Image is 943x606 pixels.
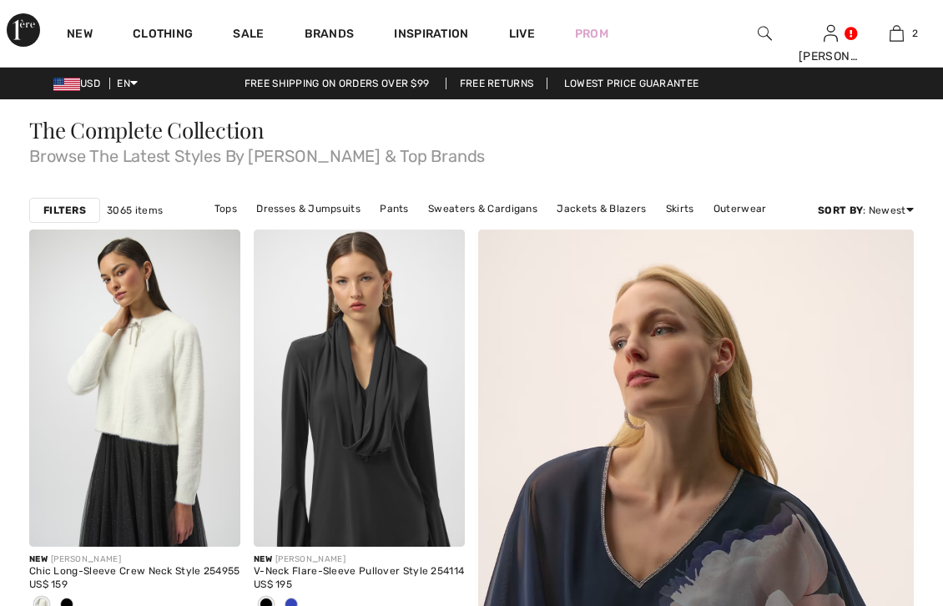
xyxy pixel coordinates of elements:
a: Dresses & Jumpsuits [248,198,369,220]
span: Inspiration [394,27,468,44]
a: Prom [575,25,608,43]
a: New [67,27,93,44]
span: The Complete Collection [29,115,265,144]
span: 3065 items [107,203,163,218]
a: Jackets & Blazers [548,198,654,220]
a: Skirts [658,198,703,220]
img: search the website [758,23,772,43]
span: US$ 195 [254,578,292,590]
a: Live [509,25,535,43]
a: Tops [206,198,245,220]
span: Browse The Latest Styles By [PERSON_NAME] & Top Brands [29,141,914,164]
strong: Filters [43,203,86,218]
div: [PERSON_NAME] [799,48,863,65]
div: [PERSON_NAME] [29,553,240,566]
span: New [29,554,48,564]
img: Chic Long-Sleeve Crew Neck Style 254955. Black [29,230,240,547]
a: Outerwear [705,198,775,220]
strong: Sort By [818,205,863,216]
span: US$ 159 [29,578,68,590]
a: Free Returns [446,78,548,89]
img: US Dollar [53,78,80,91]
a: Sweaters & Cardigans [420,198,546,220]
a: Pants [371,198,417,220]
img: My Info [824,23,838,43]
span: USD [53,78,107,89]
a: Brands [305,27,355,44]
img: My Bag [890,23,904,43]
a: Free shipping on orders over $99 [231,78,443,89]
div: V-Neck Flare-Sleeve Pullover Style 254114 [254,566,465,578]
span: EN [117,78,138,89]
div: : Newest [818,203,914,218]
span: New [254,554,272,564]
a: Sign In [824,25,838,41]
a: Sale [233,27,264,44]
img: 1ère Avenue [7,13,40,47]
a: Lowest Price Guarantee [551,78,713,89]
span: 2 [912,26,918,41]
a: Clothing [133,27,193,44]
div: Chic Long-Sleeve Crew Neck Style 254955 [29,566,240,578]
a: 2 [865,23,929,43]
div: [PERSON_NAME] [254,553,465,566]
img: V-Neck Flare-Sleeve Pullover Style 254114. Black [254,230,465,547]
